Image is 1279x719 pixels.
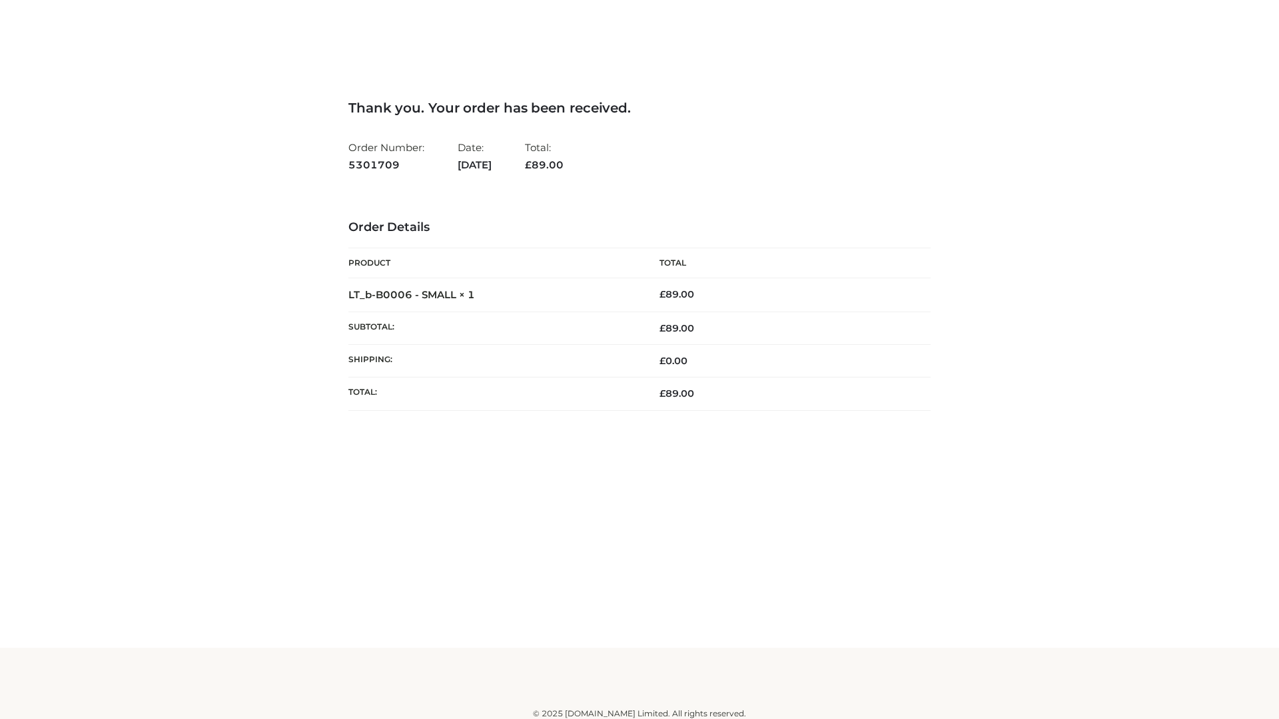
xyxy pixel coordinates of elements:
[659,322,694,334] span: 89.00
[659,288,665,300] span: £
[458,156,492,174] strong: [DATE]
[459,288,475,301] strong: × 1
[348,100,931,116] h3: Thank you. Your order has been received.
[659,387,694,399] span: 89.00
[348,345,639,377] th: Shipping:
[348,288,456,301] a: LT_b-B0006 - SMALL
[348,136,424,176] li: Order Number:
[659,387,665,399] span: £
[348,377,639,410] th: Total:
[525,158,532,171] span: £
[659,288,694,300] bdi: 89.00
[659,355,665,367] span: £
[659,355,687,367] bdi: 0.00
[659,322,665,334] span: £
[348,248,639,278] th: Product
[348,220,931,235] h3: Order Details
[458,136,492,176] li: Date:
[639,248,931,278] th: Total
[525,158,564,171] span: 89.00
[348,312,639,344] th: Subtotal:
[348,156,424,174] strong: 5301709
[525,136,564,176] li: Total:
